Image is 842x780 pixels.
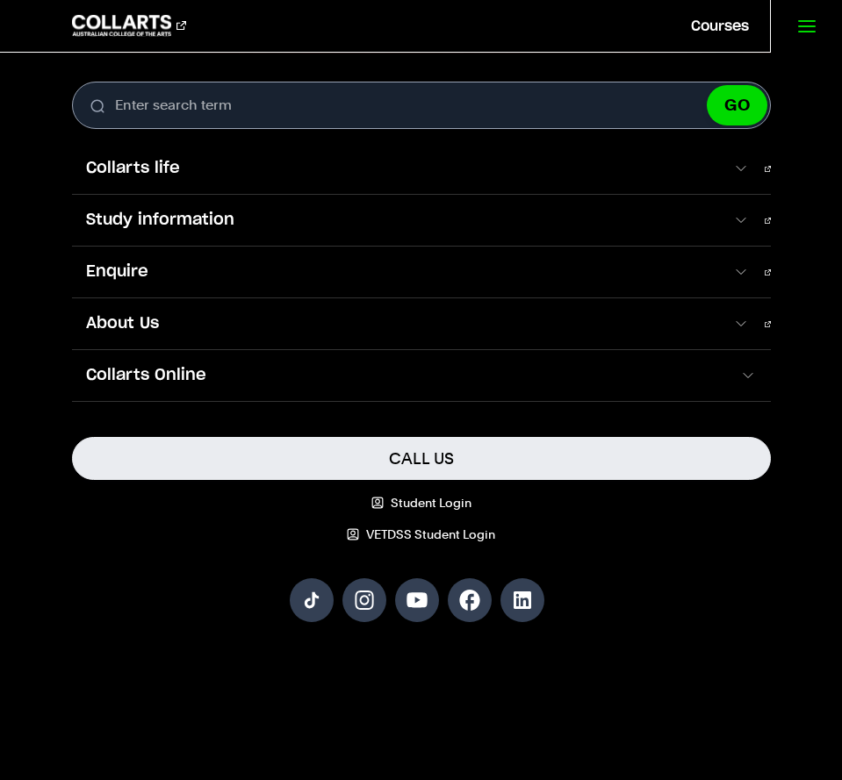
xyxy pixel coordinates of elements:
[72,15,186,36] div: Go to homepage
[72,350,771,401] a: Collarts Online
[500,578,544,622] a: Follow us on LinkedIn
[448,578,492,622] a: Follow us on Facebook
[72,195,771,246] a: Study information
[72,298,771,349] a: About Us
[72,312,733,335] span: About Us
[290,578,334,622] a: Follow us on TikTok
[72,364,740,387] span: Collarts Online
[395,578,439,622] a: Follow us on YouTube
[72,261,733,283] span: Enquire
[72,209,733,232] span: Study information
[72,157,733,180] span: Collarts life
[72,247,771,297] a: Enquire
[72,82,771,129] form: Search
[72,82,771,129] input: Enter search term
[72,143,771,194] a: Collarts life
[72,494,771,512] a: Student Login
[342,578,386,622] a: Follow us on Instagram
[707,85,767,125] button: GO
[72,526,771,543] a: VETDSS Student Login
[72,437,771,480] a: Call Us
